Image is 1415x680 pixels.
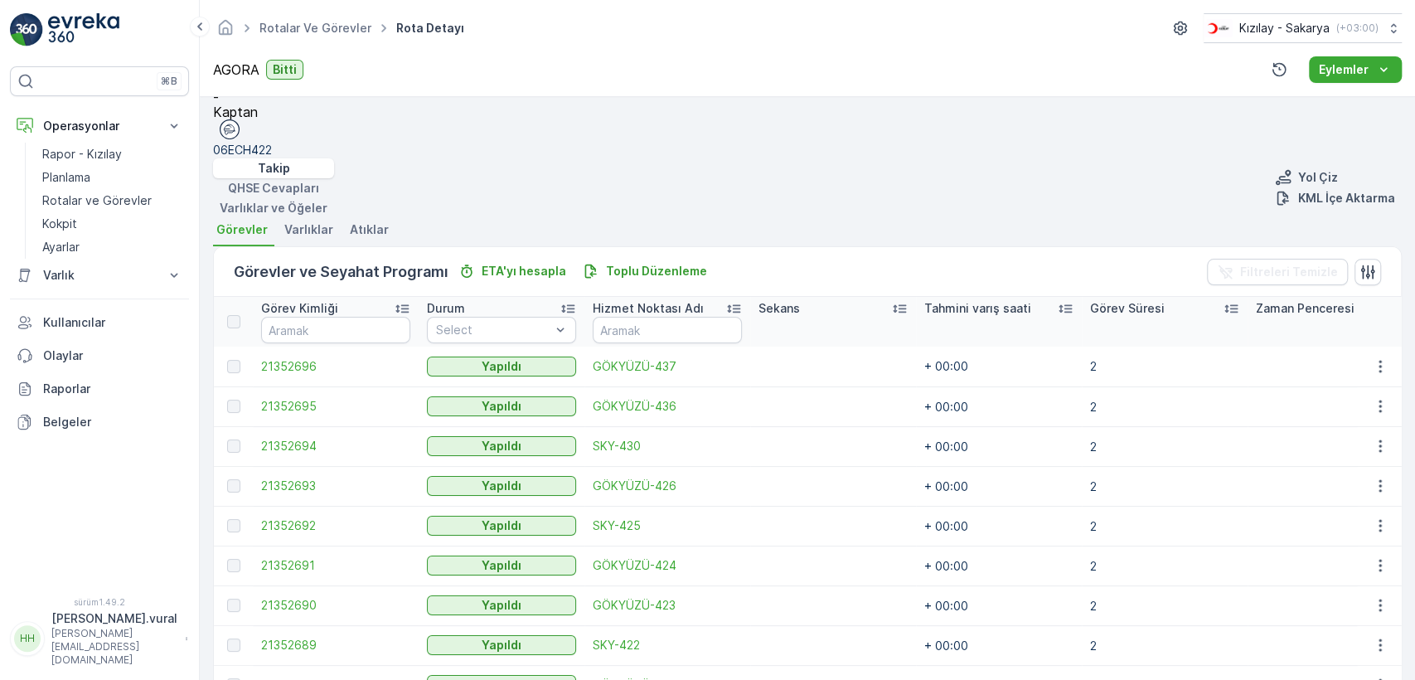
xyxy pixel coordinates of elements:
[261,517,410,534] a: 21352692
[261,518,316,532] font: 21352692
[1090,639,1097,653] font: 2
[1340,22,1375,34] font: +03:00
[266,60,303,80] button: Bitti
[48,13,119,46] img: logo_light-DOdMpM7g.png
[259,21,371,35] a: Rotalar ve Görevler
[436,322,550,338] p: Select
[1239,21,1330,35] font: Kızılay - Sakarya
[482,439,521,453] font: Yapıldı
[261,359,317,373] font: 21352696
[227,599,240,612] div: Seçili Satırı Değiştir
[43,381,90,396] font: Raporlar
[593,301,704,315] font: Hizmet Noktası Adı
[261,317,410,343] input: Aramak
[36,143,189,166] a: Rapor - Kızılay
[427,595,576,615] button: Yapıldı
[593,478,742,494] a: GÖKYÜZÜ-426
[452,261,573,281] button: ETA'yı hesapla
[161,75,177,87] font: ⌘B
[924,599,968,613] font: + 00:00
[10,259,189,292] button: Varlık
[36,189,189,212] a: Rotalar ve Görevler
[261,637,410,653] a: 21352689
[924,360,968,374] font: + 00:00
[1375,22,1379,34] font: )
[42,147,122,161] font: Rapor - Kızılay
[606,264,707,278] font: Toplu Düzenleme
[758,301,800,315] font: Sekans
[261,558,315,572] font: 21352691
[1240,265,1338,279] font: Filtreleri Temizle
[261,398,410,415] a: 21352695
[593,398,742,415] a: GÖKYÜZÜ-436
[261,598,317,612] font: 21352690
[593,518,641,532] font: SKY-425
[482,478,521,493] font: Yapıldı
[10,306,189,339] a: Kullanıcılar
[593,517,742,534] a: SKY-425
[593,358,742,375] a: GÖKYÜZÜ-437
[924,519,968,533] font: + 00:00
[1090,559,1097,573] font: 2
[74,597,99,607] font: sürüm
[42,240,80,254] font: Ayarlar
[43,348,83,362] font: Olaylar
[43,315,105,329] font: Kullanıcılar
[1090,360,1097,374] font: 2
[593,558,676,572] font: GÖKYÜZÜ-424
[42,216,77,231] font: Kokpit
[261,557,410,574] a: 21352691
[924,440,968,454] font: + 00:00
[1090,519,1097,533] font: 2
[924,559,968,573] font: + 00:00
[261,597,410,614] a: 21352690
[234,263,448,280] font: Görevler ve Seyahat Programı
[593,478,676,493] font: GÖKYÜZÜ-426
[427,516,576,536] button: Yapıldı
[42,193,152,207] font: Rotalar ve Görevler
[43,415,91,429] font: Belgeler
[213,104,258,120] font: Kaptan
[482,264,566,278] font: ETA'yı hesapla
[593,638,640,652] font: SKY-422
[20,632,35,644] font: HH
[227,559,240,572] div: Seçili Satırı Değiştir
[36,166,189,189] a: Planlama
[427,357,576,376] button: Yapıldı
[261,439,317,453] font: 21352694
[482,558,521,572] font: Yapıldı
[227,519,240,532] div: Seçili Satırı Değiştir
[10,610,189,667] button: HH[PERSON_NAME].vural[PERSON_NAME][EMAIL_ADDRESS][DOMAIN_NAME]
[482,518,521,532] font: Yapıldı
[427,476,576,496] button: Yapıldı
[227,479,240,493] div: Seçili Satırı Değiştir
[51,611,177,625] font: [PERSON_NAME].vural
[482,638,521,652] font: Yapıldı
[593,597,742,614] a: GÖKYÜZÜ-423
[10,339,189,372] a: Olaylar
[1090,400,1097,414] font: 2
[427,635,576,655] button: Yapıldı
[213,143,272,157] font: 06ECH422
[10,406,189,439] a: Belgeler
[593,359,676,373] font: GÖKYÜZÜ-437
[36,236,189,259] a: Ayarlar
[1309,56,1402,83] button: Eylemler
[1298,191,1395,205] font: KML İçe Aktarma
[1204,13,1402,43] button: Kızılay - Sakarya(+03:00)
[36,212,189,236] a: Kokpit
[593,598,676,612] font: GÖKYÜZÜ-423
[261,358,410,375] a: 21352696
[42,170,90,184] font: Planlama
[1090,301,1165,315] font: Görev Süresi
[43,268,75,282] font: Varlık
[261,301,338,315] font: Görev Kimliği
[924,301,1031,315] font: Tahmini varış saati
[593,438,742,454] a: SKY-430
[1336,22,1340,34] font: (
[10,13,43,46] img: logo
[1207,259,1348,285] button: Filtreleri Temizle
[1268,188,1402,208] button: KML İçe Aktarma
[593,557,742,574] a: GÖKYÜZÜ-424
[482,399,521,413] font: Yapıldı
